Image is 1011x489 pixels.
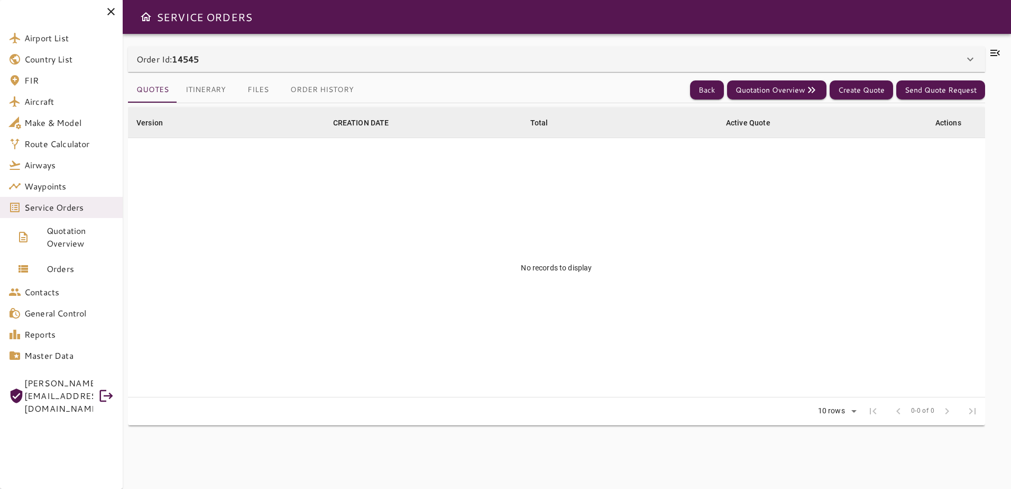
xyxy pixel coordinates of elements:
span: Previous Page [886,399,911,424]
button: Send Quote Request [896,80,985,100]
span: Airport List [24,32,114,44]
span: Make & Model [24,116,114,129]
div: 10 rows [811,403,860,419]
span: Waypoints [24,180,114,193]
span: First Page [860,399,886,424]
span: Contacts [24,286,114,298]
span: 0-0 of 0 [911,406,934,416]
span: Orders [47,262,114,275]
h6: SERVICE ORDERS [157,8,252,25]
button: Open drawer [135,6,157,28]
span: Country List [24,53,114,66]
span: Aircraft [24,95,114,108]
div: basic tabs example [128,77,362,103]
button: Quotes [128,77,177,103]
div: Version [136,116,163,129]
span: Airways [24,159,114,171]
button: Itinerary [177,77,234,103]
div: Active Quote [726,116,770,129]
span: Last Page [960,399,985,424]
button: Files [234,77,282,103]
span: Next Page [934,399,960,424]
span: Version [136,116,177,129]
span: FIR [24,74,114,87]
span: Service Orders [24,201,114,214]
button: Create Quote [830,80,893,100]
div: Total [530,116,548,129]
button: Order History [282,77,362,103]
span: Quotation Overview [47,224,114,250]
span: General Control [24,307,114,320]
button: Quotation Overview [727,80,826,100]
div: Order Id:14545 [128,47,985,72]
span: Master Data [24,349,114,362]
b: 14545 [172,53,199,65]
span: Route Calculator [24,138,114,150]
div: CREATION DATE [333,116,389,129]
span: Active Quote [726,116,784,129]
span: Reports [24,328,114,341]
button: Back [690,80,724,100]
td: No records to display [128,138,985,397]
div: 10 rows [815,406,848,415]
span: [PERSON_NAME][EMAIL_ADDRESS][DOMAIN_NAME] [24,377,93,415]
span: Total [530,116,562,129]
p: Order Id: [136,53,199,66]
span: CREATION DATE [333,116,403,129]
